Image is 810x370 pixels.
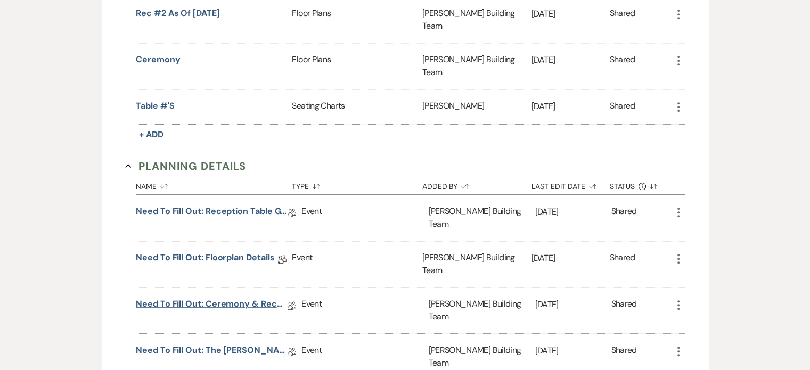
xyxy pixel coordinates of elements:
p: [DATE] [531,53,610,67]
div: Seating Charts [292,89,422,124]
button: Name [136,174,292,194]
button: Rec #2 as of [DATE] [136,7,219,20]
div: [PERSON_NAME] Building Team [428,287,535,333]
div: Shared [610,100,635,114]
p: [DATE] [535,298,611,311]
div: Event [301,287,428,333]
div: [PERSON_NAME] Building Team [422,43,531,89]
div: Shared [611,344,636,369]
div: Shared [610,7,635,32]
a: Need to Fill Out: Floorplan Details [136,251,274,268]
button: Last Edit Date [531,174,610,194]
div: [PERSON_NAME] Building Team [428,195,535,241]
button: Table #'s [136,100,174,112]
p: [DATE] [531,251,610,265]
p: [DATE] [535,344,611,358]
div: Shared [610,53,635,79]
div: Event [292,241,422,287]
a: Need to Fill Out: Ceremony & Reception Details [136,298,288,314]
div: Shared [610,251,635,277]
div: Event [301,195,428,241]
span: Status [610,183,635,190]
a: Need to Fill Out: The [PERSON_NAME] Building Planning Document [136,344,288,360]
p: [DATE] [531,7,610,21]
button: + Add [136,127,167,142]
button: Type [292,174,422,194]
button: Planning Details [125,158,246,174]
span: + Add [139,129,163,140]
a: Need to Fill Out: Reception Table Guest Count [136,205,288,221]
p: [DATE] [535,205,611,219]
div: Shared [611,298,636,323]
button: Added By [422,174,531,194]
div: [PERSON_NAME] Building Team [422,241,531,287]
div: [PERSON_NAME] [422,89,531,124]
div: Floor Plans [292,43,422,89]
button: Ceremony [136,53,180,66]
button: Status [610,174,672,194]
p: [DATE] [531,100,610,113]
div: Shared [611,205,636,231]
